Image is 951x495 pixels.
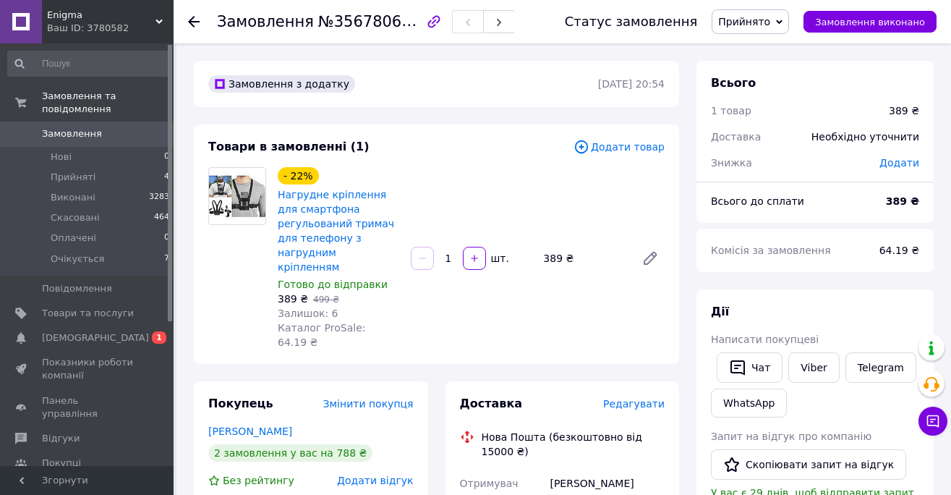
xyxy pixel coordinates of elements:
span: Всього до сплати [711,195,804,207]
span: Доставка [711,131,761,143]
span: Прийняті [51,171,95,184]
span: Готово до відправки [278,279,388,290]
time: [DATE] 20:54 [598,78,665,90]
span: Замовлення [217,13,314,30]
button: Чат [717,352,782,383]
span: Показники роботи компанії [42,356,134,382]
img: Нагрудне кріплення для смартфона регульований тримач для телефону з нагрудним кріпленням [209,172,265,221]
span: Нові [51,151,72,164]
div: Повернутися назад [188,14,200,29]
span: Без рейтингу [223,475,294,486]
span: Панель управління [42,394,134,420]
span: Запит на відгук про компанію [711,431,871,442]
span: Оплачені [51,232,96,245]
span: Додати товар [573,139,665,155]
span: Додати відгук [337,475,413,486]
span: 7 [164,253,169,266]
span: 3283 [149,191,169,204]
span: Додати [879,157,919,169]
span: Отримувач [460,478,519,489]
span: Замовлення [42,127,102,140]
span: Залишок: 6 [278,308,338,319]
div: 2 замовлення у вас на 788 ₴ [208,444,372,462]
span: 4 [164,171,169,184]
span: Редагувати [603,398,665,410]
span: 389 ₴ [278,293,308,305]
span: Очікується [51,253,104,266]
span: Замовлення та повідомлення [42,90,174,116]
a: Viber [788,352,839,383]
span: 1 товар [711,105,751,117]
span: 499 ₴ [313,295,339,305]
div: Нова Пошта (безкоштовно від 15000 ₴) [478,430,669,459]
span: 64.19 ₴ [879,245,919,256]
button: Скопіювати запит на відгук [711,449,906,480]
span: Відгуки [42,432,80,445]
span: 1 [152,331,166,344]
div: Замовлення з додатку [208,75,355,93]
span: Товари в замовленні (1) [208,140,370,153]
div: 389 ₴ [537,248,630,268]
span: Всього [711,76,756,90]
span: Виконані [51,191,95,204]
button: Чат з покупцем [918,407,947,436]
span: 0 [164,232,169,245]
div: - 22% [278,167,319,185]
span: Повідомлення [42,282,112,295]
span: 464 [154,211,169,224]
button: Замовлення виконано [803,11,937,33]
span: Каталог ProSale: 64.19 ₴ [278,322,365,348]
span: Комісія за замовлення [711,245,831,256]
a: Редагувати [636,244,665,273]
div: шт. [487,251,511,266]
input: Пошук [7,51,171,77]
div: Необхідно уточнити [803,121,928,153]
span: Написати покупцеві [711,334,819,345]
span: Знижка [711,157,752,169]
b: 389 ₴ [886,195,919,207]
span: Замовлення виконано [815,17,925,27]
span: Покупці [42,457,81,470]
a: [PERSON_NAME] [208,426,292,437]
span: 0 [164,151,169,164]
div: 389 ₴ [889,103,919,118]
span: Товари та послуги [42,307,134,320]
span: Прийнято [718,16,770,27]
div: Статус замовлення [565,14,698,29]
div: Ваш ID: 3780582 [47,22,174,35]
span: Покупець [208,397,273,410]
span: Дії [711,305,729,318]
span: Доставка [460,397,523,410]
span: Змінити покупця [323,398,414,410]
a: Нагрудне кріплення для смартфона регульований тримач для телефону з нагрудним кріпленням [278,189,394,273]
span: Enigma [47,9,155,22]
span: Скасовані [51,211,100,224]
span: №356780668 [318,12,421,30]
a: Telegram [845,352,916,383]
a: WhatsApp [711,389,787,418]
span: [DEMOGRAPHIC_DATA] [42,331,149,344]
